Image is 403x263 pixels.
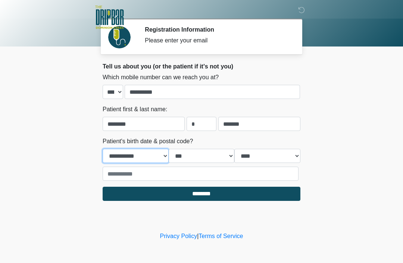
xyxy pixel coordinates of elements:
a: Terms of Service [199,233,243,239]
a: Privacy Policy [160,233,197,239]
label: Patient first & last name: [103,105,167,114]
a: | [197,233,199,239]
div: Please enter your email [145,36,289,45]
img: Agent Avatar [108,26,131,48]
img: The DRIPBaR - San Antonio Dominion Creek Logo [95,6,124,30]
h2: Tell us about you (or the patient if it's not you) [103,63,300,70]
label: Which mobile number can we reach you at? [103,73,219,82]
label: Patient's birth date & postal code? [103,137,193,146]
